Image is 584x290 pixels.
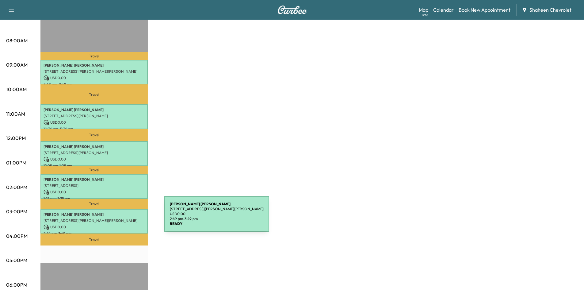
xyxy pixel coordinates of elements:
[44,63,145,68] p: [PERSON_NAME] [PERSON_NAME]
[44,120,145,125] p: USD 0.00
[6,184,27,191] p: 02:00PM
[44,183,145,188] p: [STREET_ADDRESS]
[44,189,145,195] p: USD 0.00
[6,37,28,44] p: 08:00AM
[6,232,28,240] p: 04:00PM
[6,281,27,288] p: 06:00PM
[459,6,510,14] a: Book New Appointment
[44,196,145,201] p: 1:25 pm - 2:25 pm
[6,159,26,166] p: 01:00PM
[44,69,145,74] p: [STREET_ADDRESS][PERSON_NAME][PERSON_NAME]
[44,82,145,87] p: 8:48 am - 9:48 am
[419,6,428,14] a: MapBeta
[40,199,148,209] p: Travel
[6,61,28,68] p: 09:00AM
[40,52,148,60] p: Travel
[277,6,307,14] img: Curbee Logo
[44,163,145,168] p: 12:05 pm - 1:05 pm
[40,129,148,141] p: Travel
[44,177,145,182] p: [PERSON_NAME] [PERSON_NAME]
[433,6,454,14] a: Calendar
[422,13,428,17] div: Beta
[44,157,145,162] p: USD 0.00
[6,134,26,142] p: 12:00PM
[40,166,148,174] p: Travel
[6,110,25,118] p: 11:00AM
[44,107,145,112] p: [PERSON_NAME] [PERSON_NAME]
[40,84,148,104] p: Travel
[44,126,145,131] p: 10:36 am - 11:36 am
[6,257,27,264] p: 05:00PM
[529,6,571,14] span: Shaheen Chevrolet
[44,75,145,81] p: USD 0.00
[44,144,145,149] p: [PERSON_NAME] [PERSON_NAME]
[44,231,145,236] p: 2:49 pm - 3:49 pm
[40,234,148,246] p: Travel
[44,218,145,223] p: [STREET_ADDRESS][PERSON_NAME][PERSON_NAME]
[44,224,145,230] p: USD 0.00
[44,114,145,118] p: [STREET_ADDRESS][PERSON_NAME]
[44,212,145,217] p: [PERSON_NAME] [PERSON_NAME]
[6,86,27,93] p: 10:00AM
[44,150,145,155] p: [STREET_ADDRESS][PERSON_NAME]
[6,208,27,215] p: 03:00PM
